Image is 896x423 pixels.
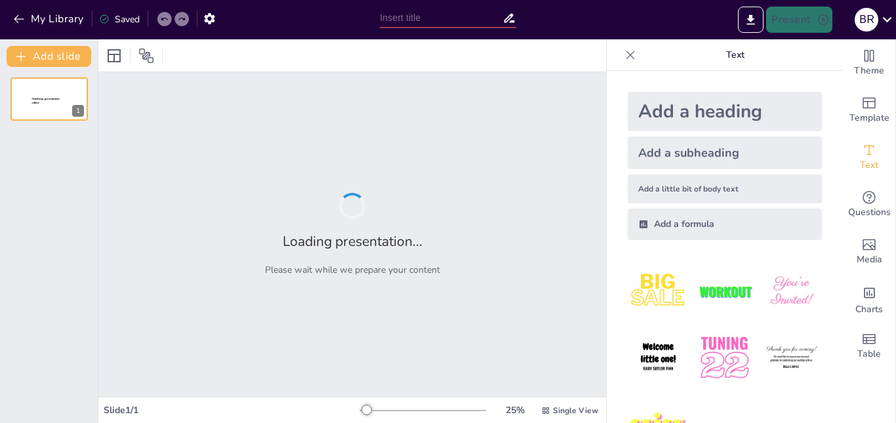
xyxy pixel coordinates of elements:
button: Add slide [7,46,91,67]
span: Media [857,252,882,267]
p: Text [641,39,830,71]
div: 25 % [499,404,531,416]
div: Add a subheading [628,136,822,169]
button: Export to PowerPoint [738,7,764,33]
img: 2.jpeg [694,261,755,322]
img: 6.jpeg [761,327,822,388]
div: Saved [99,13,140,26]
div: Add a table [843,323,895,370]
div: Add a little bit of body text [628,174,822,203]
span: Table [857,347,881,361]
div: Get real-time input from your audience [843,181,895,228]
div: Add a formula [628,209,822,240]
img: 3.jpeg [761,261,822,322]
span: Template [849,111,889,125]
span: Single View [553,405,598,416]
span: Theme [854,64,884,78]
div: 1 [10,77,88,121]
span: Position [138,48,154,64]
span: Sendsteps presentation editor [32,98,60,105]
div: Add a heading [628,92,822,131]
input: Insert title [380,9,502,28]
span: Charts [855,302,883,317]
div: Add charts and graphs [843,275,895,323]
div: Layout [104,45,125,66]
div: B R [855,8,878,31]
span: Text [860,158,878,172]
div: Slide 1 / 1 [104,404,360,416]
button: Present [766,7,832,33]
img: 4.jpeg [628,327,689,388]
div: 1 [72,105,84,117]
button: B R [855,7,878,33]
span: Questions [848,205,891,220]
img: 1.jpeg [628,261,689,322]
img: 5.jpeg [694,327,755,388]
button: My Library [10,9,89,30]
h2: Loading presentation... [283,232,422,251]
div: Add ready made slides [843,87,895,134]
div: Change the overall theme [843,39,895,87]
div: Add text boxes [843,134,895,181]
p: Please wait while we prepare your content [265,264,440,276]
div: Add images, graphics, shapes or video [843,228,895,275]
